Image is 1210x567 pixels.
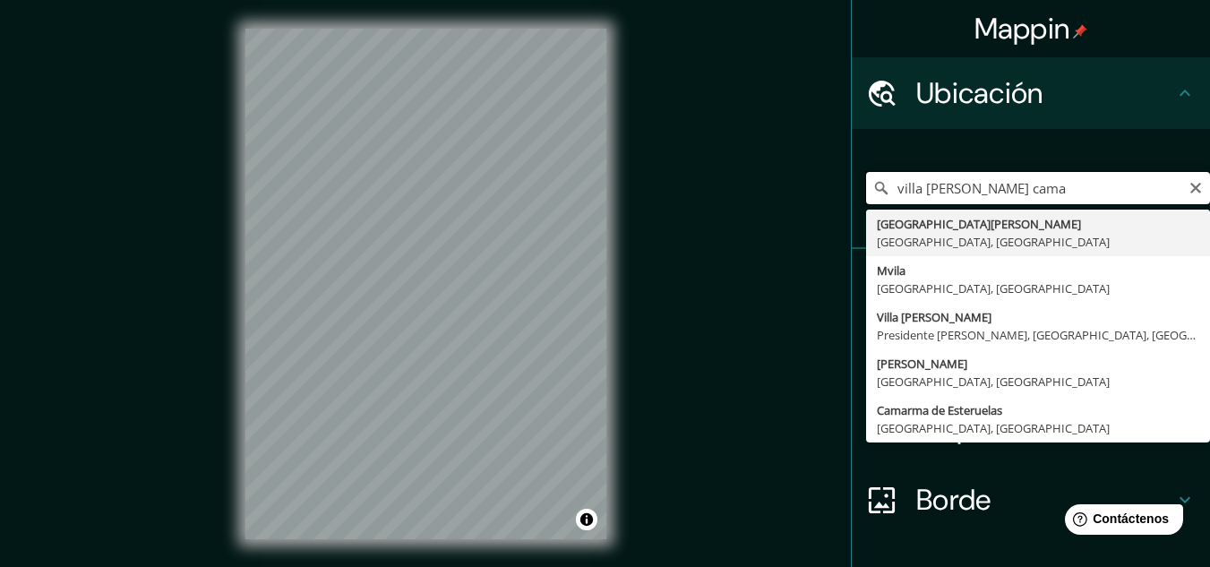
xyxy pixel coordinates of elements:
font: [PERSON_NAME] [877,356,967,372]
font: Mvila [877,262,905,279]
font: [GEOGRAPHIC_DATA], [GEOGRAPHIC_DATA] [877,234,1110,250]
button: Activar o desactivar atribución [576,509,597,530]
font: [GEOGRAPHIC_DATA][PERSON_NAME] [877,216,1081,232]
div: Disposición [852,392,1210,464]
font: [GEOGRAPHIC_DATA], [GEOGRAPHIC_DATA] [877,280,1110,296]
font: Borde [916,481,991,519]
font: Mappin [974,10,1070,47]
font: [GEOGRAPHIC_DATA], [GEOGRAPHIC_DATA] [877,420,1110,436]
div: Estilo [852,321,1210,392]
font: [GEOGRAPHIC_DATA], [GEOGRAPHIC_DATA] [877,374,1110,390]
canvas: Mapa [245,29,606,539]
div: Borde [852,464,1210,536]
font: Camarma de Esteruelas [877,402,1002,418]
div: Patas [852,249,1210,321]
iframe: Lanzador de widgets de ayuda [1051,497,1190,547]
button: Claro [1189,178,1203,195]
font: Villa [PERSON_NAME] [877,309,991,325]
font: Ubicación [916,74,1043,112]
img: pin-icon.png [1073,24,1087,39]
div: Ubicación [852,57,1210,129]
input: Elige tu ciudad o zona [866,172,1210,204]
